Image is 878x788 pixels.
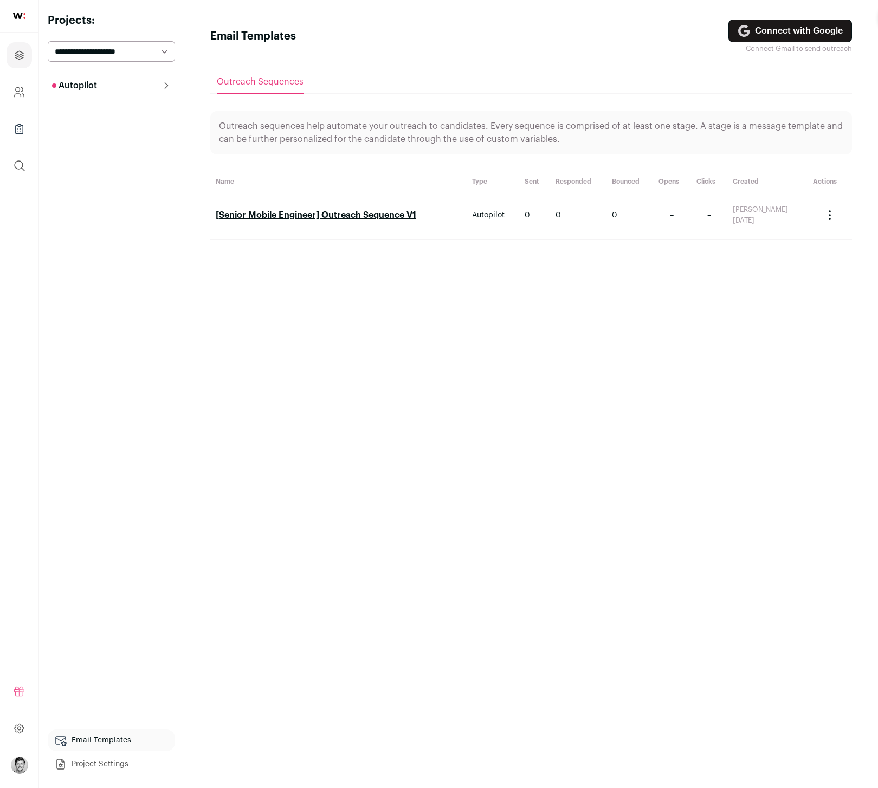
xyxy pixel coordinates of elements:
img: 606302-medium_jpg [11,757,28,774]
button: Actions [817,202,843,228]
div: Outreach sequences help automate your outreach to candidates. Every sequence is comprised of at l... [210,111,852,154]
span: Outreach Sequences [217,77,304,86]
th: Responded [550,172,606,191]
th: Sent [519,172,550,191]
a: Project Settings [48,753,175,775]
a: Email Templates [48,729,175,751]
th: Opens [653,172,691,191]
td: Autopilot [467,191,519,240]
a: Projects [7,42,32,68]
button: Open dropdown [11,757,28,774]
div: [PERSON_NAME] [733,205,802,214]
button: Autopilot [48,75,175,96]
td: 0 [606,191,653,240]
div: – [696,210,722,221]
th: Actions [808,172,852,191]
div: Connect Gmail to send outreach [728,44,852,53]
th: Name [210,172,467,191]
th: Created [727,172,808,191]
div: – [658,210,686,221]
a: [Senior Mobile Engineer] Outreach Sequence V1 [216,211,416,219]
div: [DATE] [733,216,802,225]
td: 0 [519,191,550,240]
p: Autopilot [52,79,97,92]
a: Connect with Google [728,20,852,42]
th: Clicks [691,172,727,191]
img: wellfound-shorthand-0d5821cbd27db2630d0214b213865d53afaa358527fdda9d0ea32b1df1b89c2c.svg [13,13,25,19]
a: Company and ATS Settings [7,79,32,105]
h2: Projects: [48,13,175,28]
h1: Email Templates [210,29,296,44]
th: Type [467,172,519,191]
th: Bounced [606,172,653,191]
a: Company Lists [7,116,32,142]
td: 0 [550,191,606,240]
